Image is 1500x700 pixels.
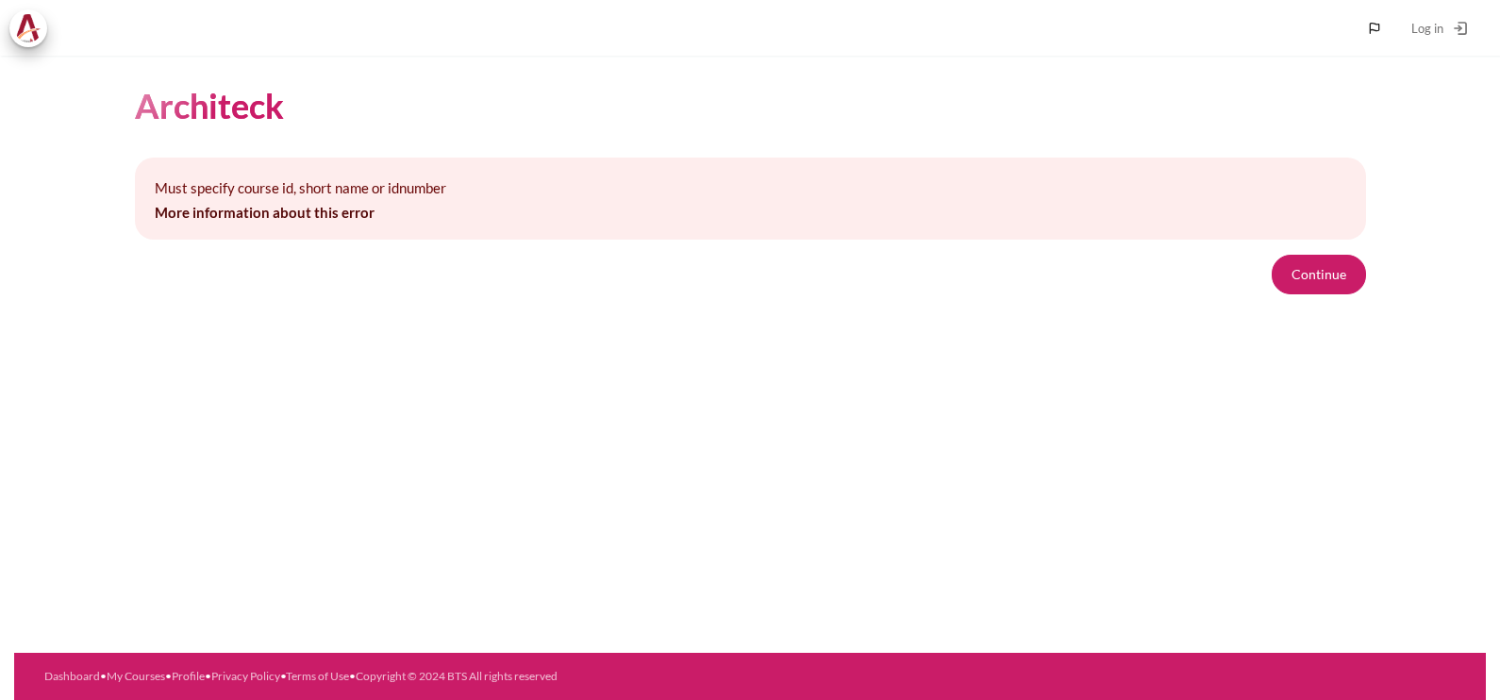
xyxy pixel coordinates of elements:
button: Continue [1272,255,1366,294]
h1: Architeck [135,84,284,128]
a: Profile [172,669,205,683]
a: My Courses [107,669,165,683]
div: • • • • • [44,668,830,685]
a: More information about this error [155,204,375,221]
a: Copyright © 2024 BTS All rights reserved [356,669,558,683]
a: Log in [1396,9,1485,47]
a: Privacy Policy [211,669,280,683]
section: Content [14,56,1486,323]
a: Terms of Use [286,669,349,683]
a: Dashboard [44,669,100,683]
a: Architeck Architeck [9,9,57,47]
button: Languages [1360,14,1389,42]
p: Must specify course id, short name or idnumber [155,177,1346,199]
img: Architeck [15,14,42,42]
span: Log in [1411,11,1443,45]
